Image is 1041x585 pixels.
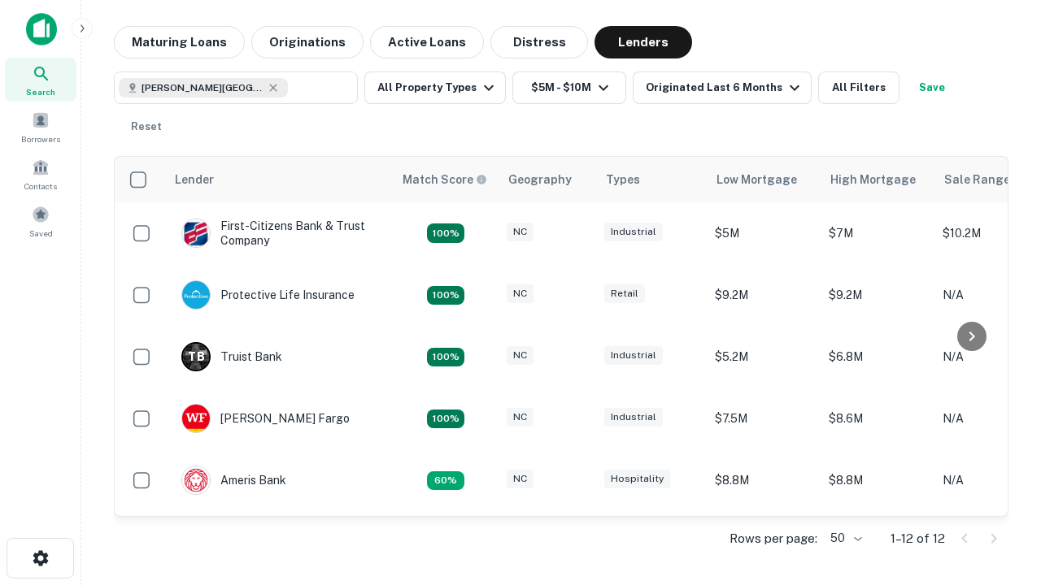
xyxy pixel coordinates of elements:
p: 1–12 of 12 [891,529,945,548]
td: $5.2M [707,326,821,388]
div: Matching Properties: 2, hasApolloMatch: undefined [427,286,464,305]
div: First-citizens Bank & Trust Company [181,219,377,248]
td: $8.6M [821,388,934,449]
td: $7M [821,202,934,264]
td: $6.8M [821,326,934,388]
div: NC [507,223,534,241]
span: Borrowers [21,132,60,145]
div: Industrial [604,346,663,365]
div: [PERSON_NAME] Fargo [181,404,350,433]
div: Truist Bank [181,342,282,371]
div: NC [507,470,534,488]
img: picture [182,466,210,494]
p: Rows per page: [730,529,817,548]
div: Ameris Bank [181,466,286,495]
th: High Mortgage [821,157,934,202]
button: All Property Types [364,71,506,104]
td: $8.8M [821,449,934,511]
td: $9.2M [707,264,821,326]
button: Originations [251,26,364,58]
iframe: Chat Widget [960,403,1041,481]
p: T B [188,349,204,366]
div: Originated Last 6 Months [646,78,804,97]
button: All Filters [818,71,899,104]
img: picture [182,405,210,432]
h6: Match Score [403,171,484,188]
a: Contacts [5,152,76,196]
th: Low Mortgage [707,157,821,202]
img: picture [182,219,210,247]
div: Matching Properties: 1, hasApolloMatch: undefined [427,471,464,491]
div: Hospitality [604,470,670,488]
button: Lenders [595,26,692,58]
div: Matching Properties: 2, hasApolloMatch: undefined [427,223,464,243]
div: Matching Properties: 2, hasApolloMatch: undefined [427,409,464,429]
div: NC [507,284,534,303]
td: $8.8M [707,449,821,511]
span: Search [26,85,55,98]
td: $7.5M [707,388,821,449]
th: Types [596,157,707,202]
td: $9.2M [821,264,934,326]
button: Maturing Loans [114,26,245,58]
td: $5M [707,202,821,264]
button: Reset [120,110,172,143]
div: Retail [604,284,645,303]
th: Lender [165,157,393,202]
th: Capitalize uses an advanced AI algorithm to match your search with the best lender. The match sco... [393,157,499,202]
td: $9.2M [821,511,934,573]
div: Lender [175,170,214,189]
a: Search [5,58,76,102]
div: NC [507,346,534,365]
button: Originated Last 6 Months [633,71,812,104]
img: capitalize-icon.png [26,13,57,45]
span: [PERSON_NAME][GEOGRAPHIC_DATA], [GEOGRAPHIC_DATA] [142,80,264,95]
div: Sale Range [944,170,1010,189]
div: NC [507,408,534,427]
div: Matching Properties: 3, hasApolloMatch: undefined [427,348,464,367]
div: 50 [824,526,865,550]
td: $9.2M [707,511,821,573]
th: Geography [499,157,596,202]
div: Industrial [604,408,663,427]
button: Save your search to get updates of matches that match your search criteria. [906,71,958,104]
img: picture [182,281,210,309]
span: Contacts [24,180,57,193]
div: High Mortgage [830,170,916,189]
span: Saved [29,227,53,240]
button: Active Loans [370,26,484,58]
a: Saved [5,199,76,243]
button: $5M - $10M [512,71,626,104]
div: Geography [508,170,572,189]
div: Low Mortgage [717,170,797,189]
div: Protective Life Insurance [181,280,355,310]
div: Capitalize uses an advanced AI algorithm to match your search with the best lender. The match sco... [403,171,487,188]
a: Borrowers [5,105,76,149]
div: Types [606,170,640,189]
button: Distress [490,26,588,58]
div: Industrial [604,223,663,241]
